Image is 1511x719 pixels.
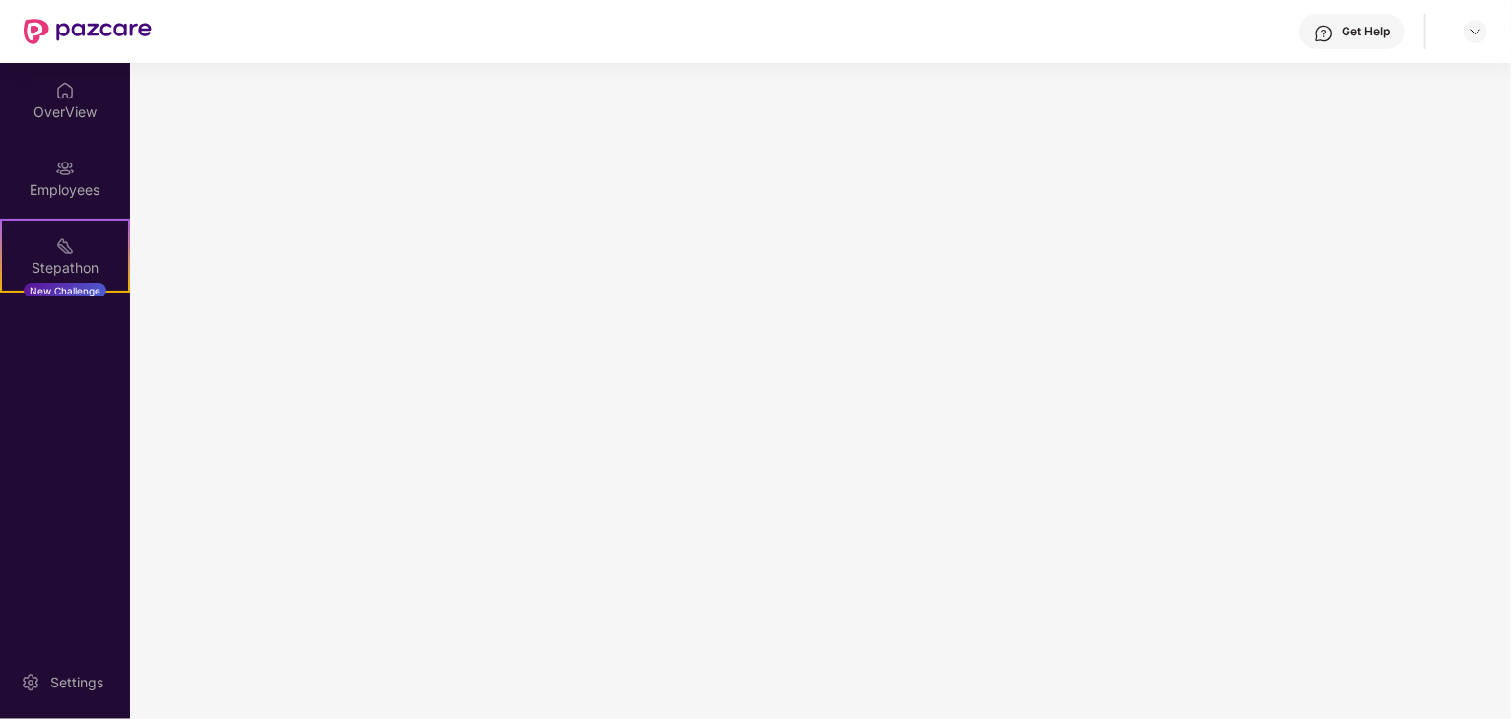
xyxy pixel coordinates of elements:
img: svg+xml;base64,PHN2ZyBpZD0iSG9tZSIgeG1sbnM9Imh0dHA6Ly93d3cudzMub3JnLzIwMDAvc3ZnIiB3aWR0aD0iMjAiIG... [55,81,75,100]
div: New Challenge [24,283,106,298]
img: New Pazcare Logo [24,19,152,44]
img: svg+xml;base64,PHN2ZyBpZD0iU2V0dGluZy0yMHgyMCIgeG1sbnM9Imh0dHA6Ly93d3cudzMub3JnLzIwMDAvc3ZnIiB3aW... [21,673,40,692]
div: Get Help [1342,24,1390,39]
div: Settings [44,673,109,692]
img: svg+xml;base64,PHN2ZyBpZD0iRHJvcGRvd24tMzJ4MzIiIHhtbG5zPSJodHRwOi8vd3d3LnczLm9yZy8yMDAwL3N2ZyIgd2... [1468,24,1483,39]
img: svg+xml;base64,PHN2ZyBpZD0iSGVscC0zMngzMiIgeG1sbnM9Imh0dHA6Ly93d3cudzMub3JnLzIwMDAvc3ZnIiB3aWR0aD... [1314,24,1334,43]
img: svg+xml;base64,PHN2ZyB4bWxucz0iaHR0cDovL3d3dy53My5vcmcvMjAwMC9zdmciIHdpZHRoPSIyMSIgaGVpZ2h0PSIyMC... [55,236,75,256]
div: Stepathon [2,258,128,278]
img: svg+xml;base64,PHN2ZyBpZD0iRW1wbG95ZWVzIiB4bWxucz0iaHR0cDovL3d3dy53My5vcmcvMjAwMC9zdmciIHdpZHRoPS... [55,159,75,178]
